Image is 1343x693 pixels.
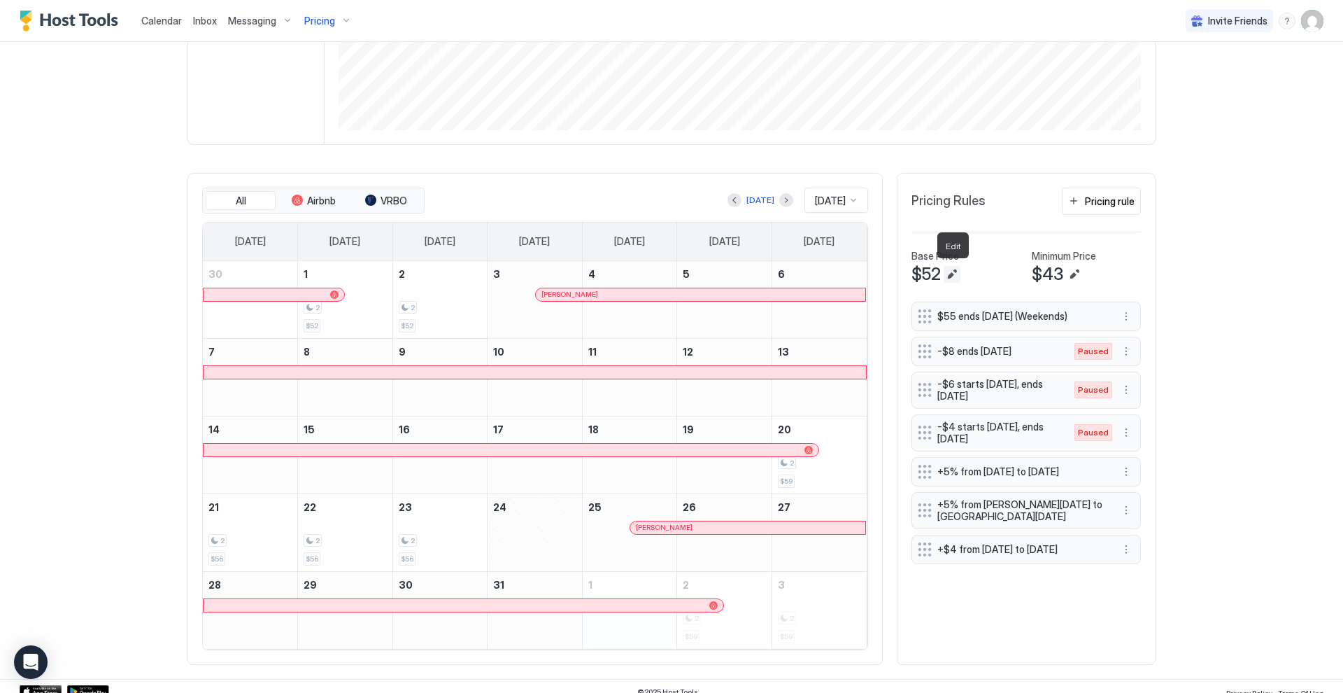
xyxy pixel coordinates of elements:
[677,416,772,442] a: December 19, 2025
[583,416,677,442] a: December 18, 2025
[1301,10,1323,32] div: User profile
[1078,345,1109,358] span: Paused
[392,416,488,493] td: December 16, 2025
[393,416,488,442] a: December 16, 2025
[399,268,405,280] span: 2
[772,416,867,442] a: December 20, 2025
[937,310,1104,323] span: $55 ends [DATE] (Weekends)
[203,338,298,416] td: December 7, 2025
[228,15,276,27] span: Messaging
[493,423,504,435] span: 17
[488,571,583,649] td: December 31, 2025
[582,416,677,493] td: December 18, 2025
[937,378,1060,402] span: -$6 starts [DATE], ends [DATE]
[677,416,772,493] td: December 19, 2025
[772,338,867,416] td: December 13, 2025
[677,338,772,416] td: December 12, 2025
[1118,381,1135,398] div: menu
[488,493,583,571] td: December 24, 2025
[583,572,677,598] a: January 1, 2026
[211,554,223,563] span: $56
[488,338,583,416] td: December 10, 2025
[393,339,488,365] a: December 9, 2025
[307,195,336,207] span: Airbnb
[937,421,1060,445] span: -$4 starts [DATE], ends [DATE]
[778,501,790,513] span: 27
[1118,381,1135,398] button: More options
[278,191,348,211] button: Airbnb
[944,266,960,283] button: Edit
[1118,541,1135,558] div: menu
[208,579,221,591] span: 28
[304,346,310,358] span: 8
[1078,426,1109,439] span: Paused
[488,494,582,520] a: December 24, 2025
[1118,463,1135,480] button: More options
[683,501,696,513] span: 26
[399,346,406,358] span: 9
[203,261,298,339] td: November 30, 2025
[790,458,794,468] span: 2
[488,572,582,598] a: December 31, 2025
[298,571,393,649] td: December 29, 2025
[772,493,867,571] td: December 27, 2025
[583,261,677,287] a: December 4, 2025
[220,536,225,545] span: 2
[911,535,1141,564] div: +$4 from [DATE] to [DATE] menu
[221,223,280,260] a: Sunday
[14,645,48,679] div: Open Intercom Messenger
[206,191,276,211] button: All
[392,571,488,649] td: December 30, 2025
[772,339,867,365] a: December 13, 2025
[911,302,1141,331] div: $55 ends [DATE] (Weekends) menu
[1208,15,1267,27] span: Invite Friends
[937,498,1104,523] span: +5% from [PERSON_NAME][DATE] to [GEOGRAPHIC_DATA][DATE]
[636,523,860,532] div: [PERSON_NAME]
[141,15,182,27] span: Calendar
[582,571,677,649] td: January 1, 2026
[519,235,550,248] span: [DATE]
[493,579,504,591] span: 31
[505,223,564,260] a: Wednesday
[1118,308,1135,325] button: More options
[911,414,1141,451] div: -$4 starts [DATE], ends [DATE] Pausedmenu
[677,339,772,365] a: December 12, 2025
[392,261,488,339] td: December 2, 2025
[203,493,298,571] td: December 21, 2025
[393,261,488,287] a: December 2, 2025
[790,223,848,260] a: Saturday
[411,303,415,312] span: 2
[772,261,867,287] a: December 6, 2025
[772,494,867,520] a: December 27, 2025
[588,346,597,358] span: 11
[20,10,125,31] a: Host Tools Logo
[493,501,506,513] span: 24
[772,571,867,649] td: January 3, 2026
[1118,343,1135,360] button: More options
[235,235,266,248] span: [DATE]
[683,346,693,358] span: 12
[203,571,298,649] td: December 28, 2025
[1118,308,1135,325] div: menu
[937,345,1060,358] span: -$8 ends [DATE]
[588,579,592,591] span: 1
[677,571,772,649] td: January 2, 2026
[304,15,335,27] span: Pricing
[772,416,867,493] td: December 20, 2025
[203,339,297,365] a: December 7, 2025
[203,494,297,520] a: December 21, 2025
[541,290,598,299] span: [PERSON_NAME]
[306,554,318,563] span: $56
[488,416,582,442] a: December 17, 2025
[778,268,785,280] span: 6
[208,501,219,513] span: 21
[1118,541,1135,558] button: More options
[298,493,393,571] td: December 22, 2025
[488,261,583,339] td: December 3, 2025
[683,268,690,280] span: 5
[778,579,785,591] span: 3
[744,192,776,209] button: [DATE]
[488,416,583,493] td: December 17, 2025
[304,268,308,280] span: 1
[804,235,834,248] span: [DATE]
